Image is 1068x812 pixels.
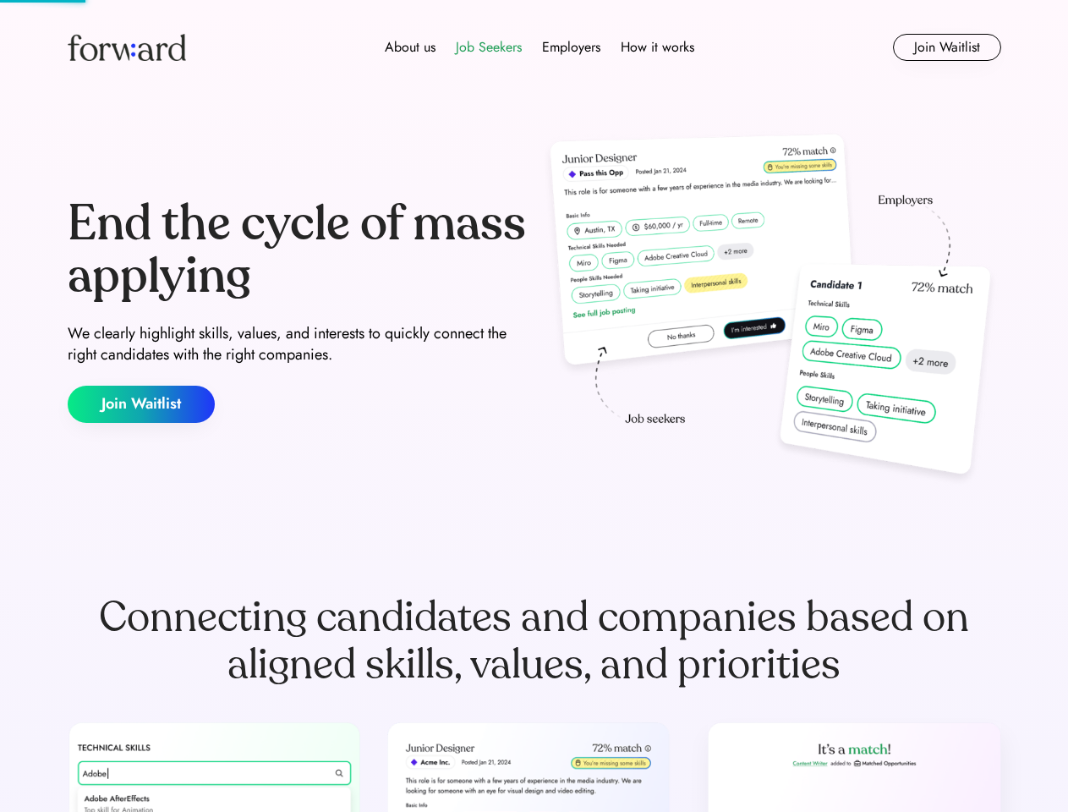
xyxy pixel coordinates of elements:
[68,198,528,302] div: End the cycle of mass applying
[541,129,1001,492] img: hero-image.png
[68,594,1001,689] div: Connecting candidates and companies based on aligned skills, values, and priorities
[893,34,1001,61] button: Join Waitlist
[542,37,600,58] div: Employers
[68,386,215,423] button: Join Waitlist
[68,323,528,365] div: We clearly highlight skills, values, and interests to quickly connect the right candidates with t...
[456,37,522,58] div: Job Seekers
[621,37,694,58] div: How it works
[68,34,186,61] img: Forward logo
[385,37,435,58] div: About us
